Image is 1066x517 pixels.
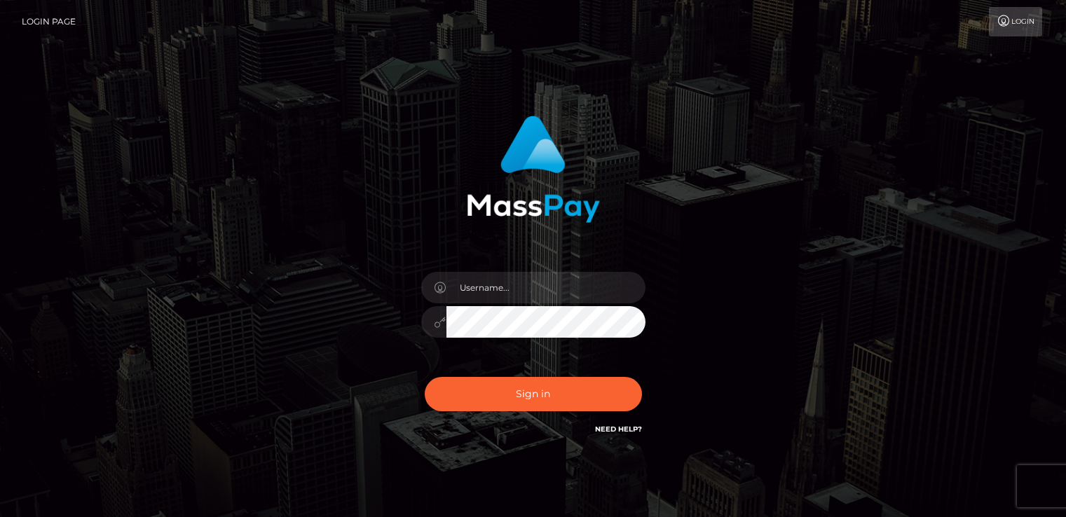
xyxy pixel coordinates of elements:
img: MassPay Login [467,116,600,223]
button: Sign in [425,377,642,411]
a: Login [989,7,1042,36]
a: Login Page [22,7,76,36]
a: Need Help? [595,425,642,434]
input: Username... [446,272,645,303]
